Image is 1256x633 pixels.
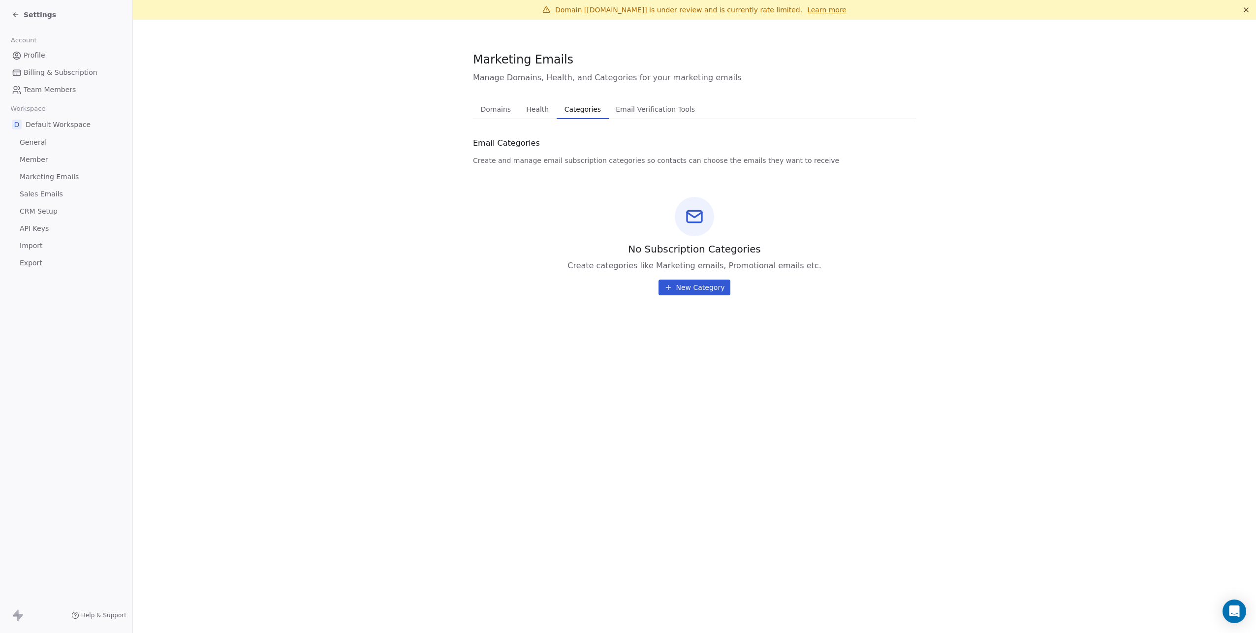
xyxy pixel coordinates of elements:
[8,134,125,151] a: General
[8,169,125,185] a: Marketing Emails
[473,156,839,165] span: Create and manage email subscription categories so contacts can choose the emails they want to re...
[807,5,847,15] a: Learn more
[8,255,125,271] a: Export
[26,120,91,129] span: Default Workspace
[659,280,731,295] button: New Category
[473,137,540,149] span: Email Categories
[8,186,125,202] a: Sales Emails
[555,6,802,14] span: Domain [[DOMAIN_NAME]] is under review and is currently rate limited.
[561,102,605,116] span: Categories
[12,120,22,129] span: D
[567,242,821,256] span: No Subscription Categories
[676,283,725,292] span: New Category
[24,85,76,95] span: Team Members
[8,82,125,98] a: Team Members
[24,50,45,61] span: Profile
[20,172,79,182] span: Marketing Emails
[24,10,56,20] span: Settings
[81,611,126,619] span: Help & Support
[6,101,50,116] span: Workspace
[477,102,515,116] span: Domains
[8,47,125,63] a: Profile
[1223,600,1246,623] div: Open Intercom Messenger
[20,241,42,251] span: Import
[473,72,916,84] span: Manage Domains, Health, and Categories for your marketing emails
[612,102,699,116] span: Email Verification Tools
[8,238,125,254] a: Import
[522,102,553,116] span: Health
[20,189,63,199] span: Sales Emails
[20,258,42,268] span: Export
[567,260,821,272] span: Create categories like Marketing emails, Promotional emails etc.
[12,10,56,20] a: Settings
[6,33,41,48] span: Account
[24,67,97,78] span: Billing & Subscription
[20,155,48,165] span: Member
[20,223,49,234] span: API Keys
[8,221,125,237] a: API Keys
[71,611,126,619] a: Help & Support
[20,206,58,217] span: CRM Setup
[20,137,47,148] span: General
[8,152,125,168] a: Member
[8,203,125,220] a: CRM Setup
[473,52,573,67] span: Marketing Emails
[8,64,125,81] a: Billing & Subscription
